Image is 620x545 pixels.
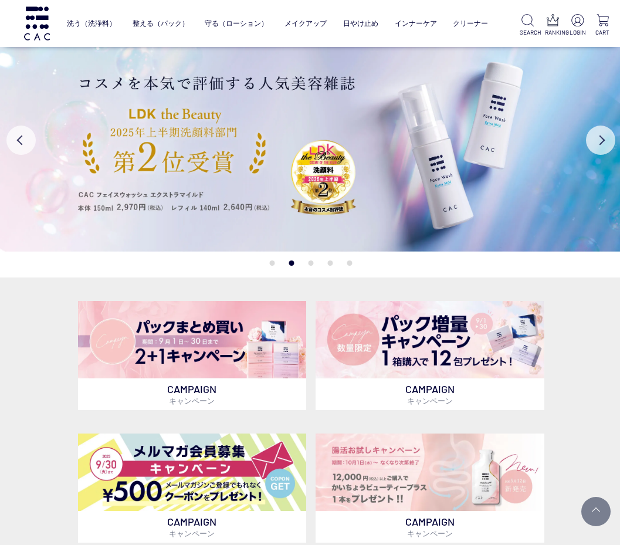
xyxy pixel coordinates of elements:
[520,28,536,37] p: SEARCH
[316,378,544,410] p: CAMPAIGN
[67,11,116,36] a: 洗う（洗浄料）
[316,511,544,543] p: CAMPAIGN
[520,14,536,37] a: SEARCH
[270,260,275,266] button: 1 of 5
[316,434,544,543] a: 腸活お試しキャンペーン 腸活お試しキャンペーン CAMPAIGNキャンペーン
[169,529,215,538] span: キャンペーン
[328,260,333,266] button: 4 of 5
[407,529,453,538] span: キャンペーン
[78,434,307,511] img: メルマガ会員募集
[78,434,307,543] a: メルマガ会員募集 メルマガ会員募集 CAMPAIGNキャンペーン
[78,301,307,410] a: パックキャンペーン2+1 パックキャンペーン2+1 CAMPAIGNキャンペーン
[6,126,36,155] button: Previous
[586,126,615,155] button: Next
[133,11,189,36] a: 整える（パック）
[407,396,453,405] span: キャンペーン
[316,301,544,410] a: パック増量キャンペーン パック増量キャンペーン CAMPAIGNキャンペーン
[169,396,215,405] span: キャンペーン
[284,11,327,36] a: メイクアップ
[570,14,585,37] a: LOGIN
[347,260,353,266] button: 5 of 5
[395,11,437,36] a: インナーケア
[78,511,307,543] p: CAMPAIGN
[570,28,585,37] p: LOGIN
[205,11,268,36] a: 守る（ローション）
[545,14,561,37] a: RANKING
[289,260,294,266] button: 2 of 5
[78,301,307,378] img: パックキャンペーン2+1
[316,434,544,511] img: 腸活お試しキャンペーン
[309,260,314,266] button: 3 of 5
[595,28,611,37] p: CART
[545,28,561,37] p: RANKING
[453,11,488,36] a: クリーナー
[343,11,378,36] a: 日やけ止め
[595,14,611,37] a: CART
[316,301,544,378] img: パック増量キャンペーン
[78,378,307,410] p: CAMPAIGN
[22,6,52,40] img: logo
